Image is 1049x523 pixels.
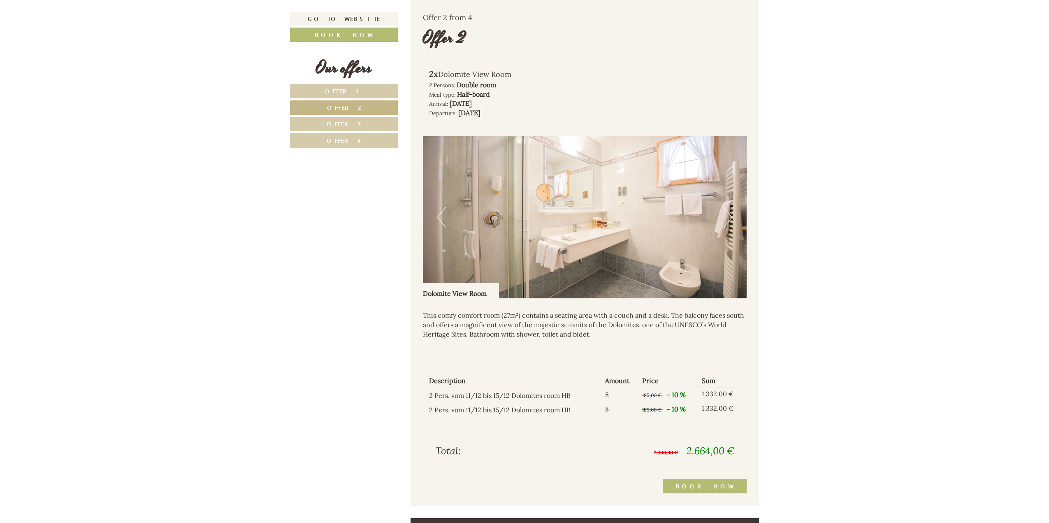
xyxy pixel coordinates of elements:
[667,405,686,413] span: - 10 %
[687,444,734,457] span: 2.664,00 €
[423,136,747,298] img: image
[429,387,602,402] td: 2 Pers. vom 11/12 bis 15/12 Dolomites room HB
[699,402,740,417] td: 1.332,00 €
[429,109,457,117] small: Departure:
[429,444,585,458] div: Total:
[429,68,573,80] div: Dolomite View Room
[602,387,639,402] td: 8
[458,109,480,117] b: [DATE]
[423,26,466,50] div: Offer 2
[423,13,472,22] span: Offer 2 from 4
[429,91,455,98] small: Meal type:
[429,81,455,89] small: 2 Persons:
[290,12,398,26] a: Go to website
[639,374,699,387] th: Price
[290,28,398,42] a: Book now
[699,387,740,402] td: 1.332,00 €
[437,207,446,228] button: Previous
[423,311,747,339] p: This comfy comfort room (27m²) contains a seating area with a couch and a desk. The balcony faces...
[457,90,490,98] b: Half-board
[429,402,602,417] td: 2 Pers. vom 11/12 bis 15/12 Dolomites room HB
[602,374,639,387] th: Amount
[429,374,602,387] th: Description
[724,207,732,228] button: Next
[290,56,398,80] div: Our offers
[429,100,448,107] small: Arrival:
[327,137,361,144] span: Offer 4
[602,402,639,417] td: 8
[642,392,661,398] span: 185,00 €
[325,87,363,95] span: Offer 1
[699,374,740,387] th: Sum
[667,391,686,399] span: - 10 %
[457,81,496,89] b: Double room
[654,449,678,456] span: 2.960,00 €
[327,104,361,112] span: Offer 2
[663,479,747,493] a: Book now
[429,69,438,79] b: 2x
[423,283,499,298] div: Dolomite View Room
[450,99,472,107] b: [DATE]
[327,120,361,128] span: Offer 3
[642,407,661,413] span: 185,00 €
